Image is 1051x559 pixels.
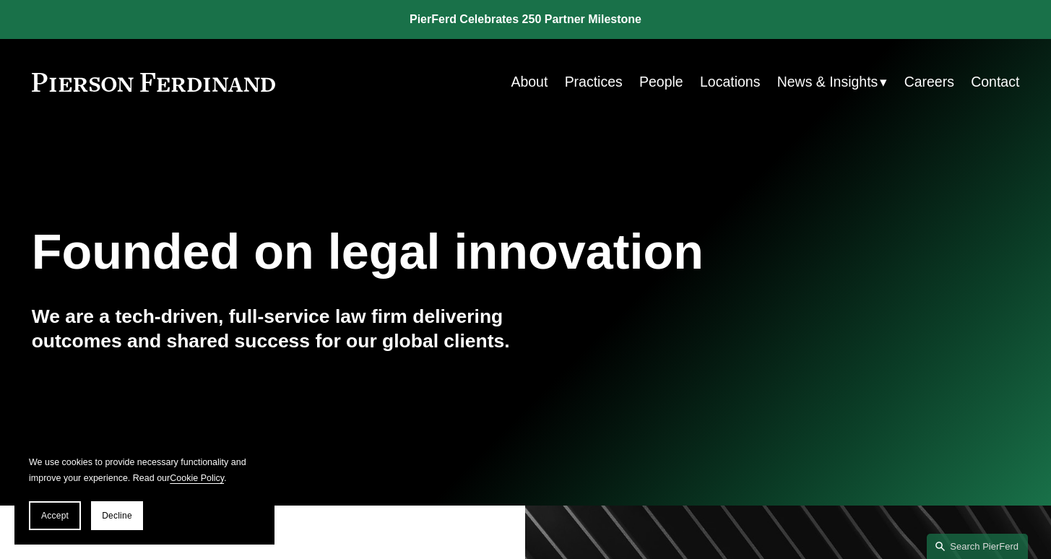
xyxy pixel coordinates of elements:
[29,501,81,530] button: Accept
[41,511,69,521] span: Accept
[29,454,260,487] p: We use cookies to provide necessary functionality and improve your experience. Read our .
[927,534,1028,559] a: Search this site
[904,68,954,96] a: Careers
[91,501,143,530] button: Decline
[639,68,683,96] a: People
[32,223,855,279] h1: Founded on legal innovation
[14,440,274,545] section: Cookie banner
[511,68,548,96] a: About
[777,69,878,95] span: News & Insights
[565,68,623,96] a: Practices
[700,68,760,96] a: Locations
[170,473,224,483] a: Cookie Policy
[777,68,888,96] a: folder dropdown
[32,305,526,353] h4: We are a tech-driven, full-service law firm delivering outcomes and shared success for our global...
[971,68,1019,96] a: Contact
[102,511,132,521] span: Decline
